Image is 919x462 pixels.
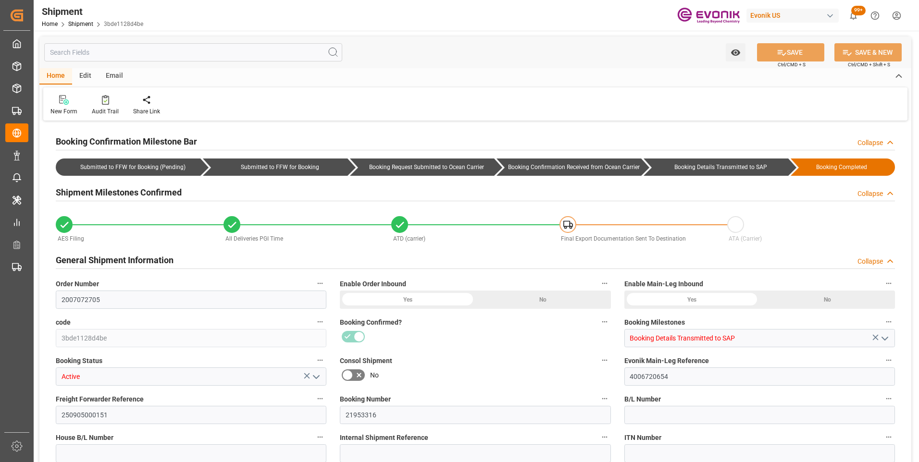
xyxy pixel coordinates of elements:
[56,394,144,404] span: Freight Forwarder Reference
[624,433,661,443] span: ITN Number
[340,433,428,443] span: Internal Shipment Reference
[497,158,641,176] div: Booking Confirmation Received from Ocean Carrier
[851,6,866,15] span: 99+
[340,291,475,309] div: Yes
[340,394,391,404] span: Booking Number
[624,317,685,328] span: Booking Milestones
[848,61,890,68] span: Ctrl/CMD + Shift + S
[598,431,611,443] button: Internal Shipment Reference
[864,5,886,26] button: Help Center
[314,354,326,366] button: Booking Status
[624,279,703,289] span: Enable Main-Leg Inbound
[791,158,895,176] div: Booking Completed
[857,256,883,267] div: Collapse
[857,189,883,199] div: Collapse
[624,356,709,366] span: Evonik Main-Leg Reference
[42,4,143,19] div: Shipment
[56,135,197,148] h2: Booking Confirmation Milestone Bar
[58,235,84,242] span: AES Filing
[340,356,392,366] span: Consol Shipment
[72,68,99,85] div: Edit
[598,277,611,290] button: Enable Order Inbound
[56,433,113,443] span: House B/L Number
[800,158,883,176] div: Booking Completed
[314,431,326,443] button: House B/L Number
[624,394,661,404] span: B/L Number
[624,291,760,309] div: Yes
[314,316,326,328] button: code
[598,354,611,366] button: Consol Shipment
[598,392,611,405] button: Booking Number
[746,9,839,23] div: Evonik US
[314,392,326,405] button: Freight Forwarder Reference
[759,291,895,309] div: No
[677,7,740,24] img: Evonik-brand-mark-Deep-Purple-RGB.jpeg_1700498283.jpeg
[882,431,895,443] button: ITN Number
[857,138,883,148] div: Collapse
[506,158,641,176] div: Booking Confirmation Received from Ocean Carrier
[203,158,348,176] div: Submitted to FFW for Booking
[360,158,495,176] div: Booking Request Submitted to Ocean Carrier
[475,291,611,309] div: No
[757,43,824,61] button: SAVE
[882,354,895,366] button: Evonik Main-Leg Reference
[68,21,93,27] a: Shipment
[729,235,762,242] span: ATA (Carrier)
[212,158,348,176] div: Submitted to FFW for Booking
[644,158,788,176] div: Booking Details Transmitted to SAP
[42,21,58,27] a: Home
[225,235,283,242] span: All Deliveries PGI Time
[350,158,495,176] div: Booking Request Submitted to Ocean Carrier
[56,158,200,176] div: Submitted to FFW for Booking (Pending)
[56,186,182,199] h2: Shipment Milestones Confirmed
[561,235,686,242] span: Final Export Documentation Sent To Destination
[877,331,891,346] button: open menu
[56,254,174,267] h2: General Shipment Information
[370,370,379,380] span: No
[882,277,895,290] button: Enable Main-Leg Inbound
[340,279,406,289] span: Enable Order Inbound
[65,158,200,176] div: Submitted to FFW for Booking (Pending)
[309,369,323,384] button: open menu
[393,235,425,242] span: ATD (carrier)
[746,6,843,24] button: Evonik US
[44,43,342,61] input: Search Fields
[653,158,788,176] div: Booking Details Transmitted to SAP
[598,316,611,328] button: Booking Confirmed?
[56,279,99,289] span: Order Number
[834,43,902,61] button: SAVE & NEW
[778,61,806,68] span: Ctrl/CMD + S
[882,392,895,405] button: B/L Number
[133,107,160,116] div: Share Link
[726,43,745,61] button: open menu
[99,68,130,85] div: Email
[340,317,402,328] span: Booking Confirmed?
[50,107,77,116] div: New Form
[314,277,326,290] button: Order Number
[843,5,864,26] button: show 100 new notifications
[882,316,895,328] button: Booking Milestones
[92,107,119,116] div: Audit Trail
[56,317,71,328] span: code
[39,68,72,85] div: Home
[56,356,102,366] span: Booking Status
